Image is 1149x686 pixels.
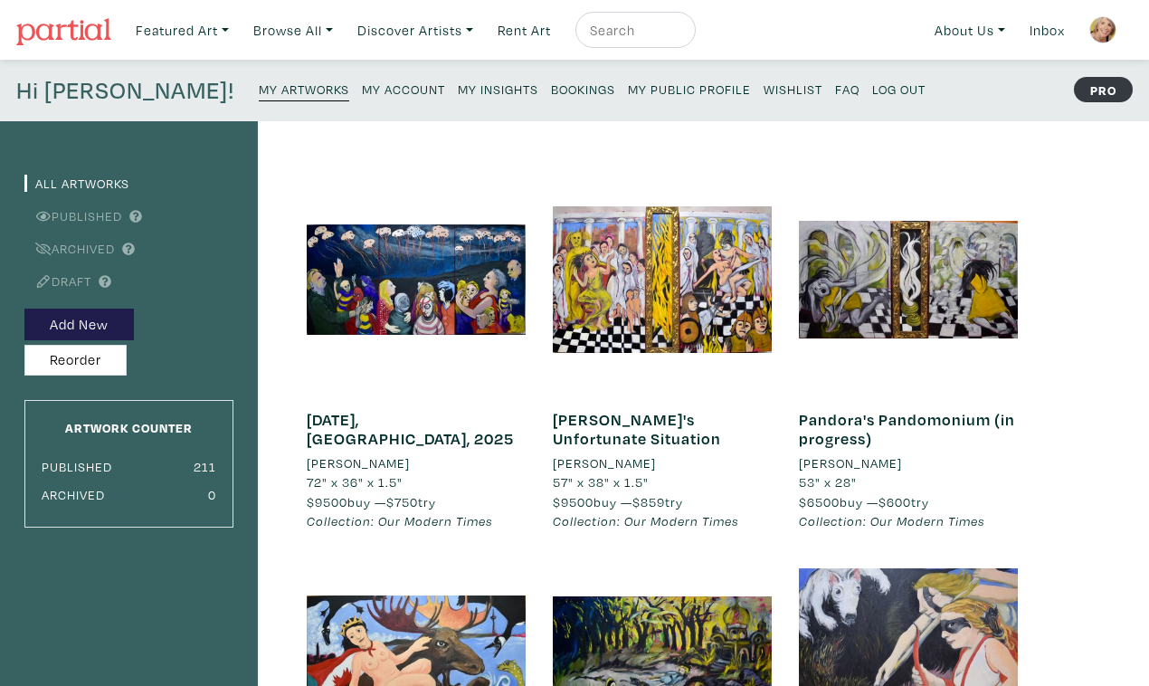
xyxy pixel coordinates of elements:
span: 57" x 38" x 1.5" [553,473,649,491]
a: [PERSON_NAME]'s Unfortunate Situation [553,409,721,450]
a: Wishlist [764,76,822,100]
a: [PERSON_NAME] [799,453,1018,473]
a: Rent Art [489,12,559,49]
em: Collection: Our Modern Times [799,512,985,529]
a: Log Out [872,76,926,100]
h4: Hi [PERSON_NAME]! [16,76,234,105]
a: [DATE], [GEOGRAPHIC_DATA], 2025 [307,409,514,450]
span: $859 [632,493,665,510]
a: My Artworks [259,76,349,101]
small: My Artworks [259,81,349,98]
em: Collection: Our Modern Times [553,512,739,529]
a: About Us [926,12,1013,49]
small: My Account [362,81,445,98]
span: $6500 [799,493,840,510]
small: FAQ [835,81,859,98]
a: My Insights [458,76,538,100]
span: buy — try [553,493,683,510]
span: $600 [878,493,911,510]
a: My Account [362,76,445,100]
small: My Public Profile [628,81,751,98]
a: Featured Art [128,12,237,49]
strong: PRO [1074,77,1133,102]
span: buy — try [799,493,929,510]
a: Browse All [245,12,341,49]
a: Pandora's Pandomonium (in progress) [799,409,1015,450]
span: $9500 [553,493,593,510]
input: Search [588,19,679,42]
small: Bookings [551,81,615,98]
span: 72" x 36" x 1.5" [307,473,403,491]
a: Archived [24,240,115,257]
a: FAQ [835,76,859,100]
em: Collection: Our Modern Times [307,512,493,529]
a: [PERSON_NAME] [307,453,526,473]
a: All Artworks [24,175,129,192]
li: [PERSON_NAME] [553,453,656,473]
span: buy — try [307,493,436,510]
span: $9500 [307,493,347,510]
a: Discover Artists [349,12,481,49]
small: Published [42,458,112,475]
small: Wishlist [764,81,822,98]
img: phpThumb.php [1089,16,1116,43]
li: [PERSON_NAME] [307,453,410,473]
button: Add New [24,309,134,340]
a: Bookings [551,76,615,100]
small: Artwork Counter [65,419,193,436]
a: My Public Profile [628,76,751,100]
a: Published [24,207,122,224]
a: Draft [24,272,91,290]
span: 53" x 28" [799,473,857,491]
small: 211 [194,458,216,475]
small: My Insights [458,81,538,98]
span: $750 [386,493,418,510]
a: [PERSON_NAME] [553,453,772,473]
small: Log Out [872,81,926,98]
small: 0 [208,486,216,503]
small: Archived [42,486,105,503]
li: [PERSON_NAME] [799,453,902,473]
button: Reorder [24,345,127,376]
a: Inbox [1021,12,1073,49]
